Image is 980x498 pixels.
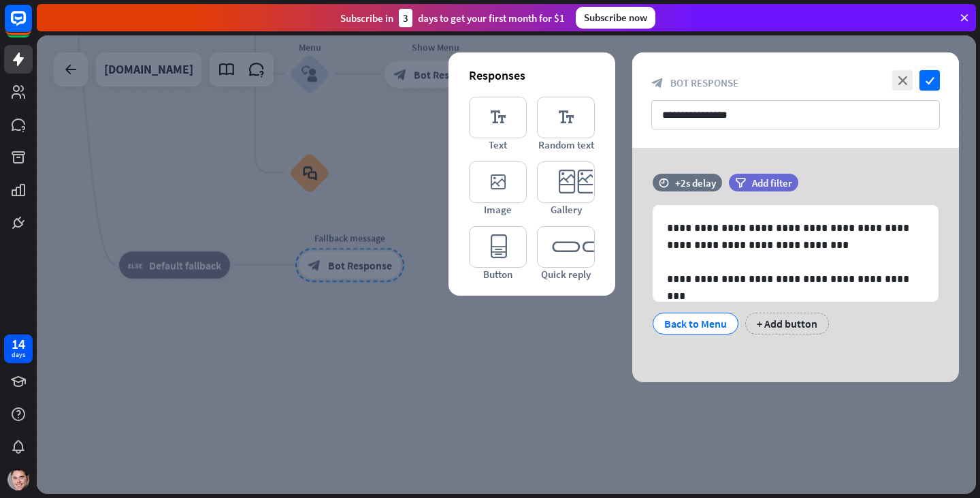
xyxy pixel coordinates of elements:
[892,70,913,91] i: close
[576,7,655,29] div: Subscribe now
[670,76,738,89] span: Bot Response
[752,176,792,189] span: Add filter
[11,5,52,46] button: Open LiveChat chat widget
[659,178,669,187] i: time
[919,70,940,91] i: check
[675,176,716,189] div: +2s delay
[664,313,727,334] div: Back to Menu
[651,77,664,89] i: block_bot_response
[12,338,25,350] div: 14
[399,9,412,27] div: 3
[745,313,829,334] div: + Add button
[4,334,33,363] a: 14 days
[735,178,746,188] i: filter
[12,350,25,360] div: days
[340,9,565,27] div: Subscribe in days to get your first month for $1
